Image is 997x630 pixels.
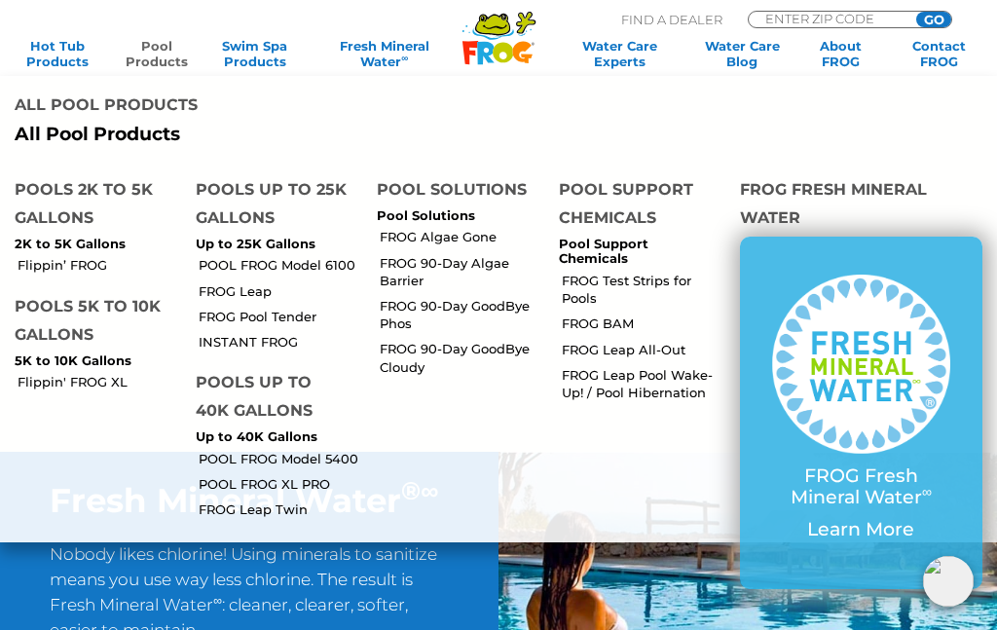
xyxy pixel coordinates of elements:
p: 2K to 5K Gallons [15,237,166,252]
a: FROG Leap Pool Wake-Up! / Pool Hibernation [562,366,725,401]
a: FROG 90-Day GoodBye Cloudy [380,340,543,375]
a: ContactFROG [901,38,978,69]
sup: ∞ [213,593,222,608]
a: FROG Pool Tender [199,308,362,325]
a: FROG 90-Day GoodBye Phos [380,297,543,332]
img: openIcon [923,556,974,607]
a: FROG Leap Twin [199,500,362,518]
h4: FROG Fresh Mineral Water [740,175,982,237]
p: Up to 25K Gallons [196,237,348,252]
a: FROG Algae Gone [380,228,543,245]
a: Flippin' FROG XL [18,373,181,390]
a: POOL FROG Model 5400 [199,450,362,467]
input: Zip Code Form [763,12,895,25]
p: Up to 40K Gallons [196,429,348,445]
p: Learn More [772,519,950,541]
a: Water CareExperts [558,38,682,69]
h4: Pool Support Chemicals [559,175,711,237]
sup: ∞ [922,483,932,500]
a: Fresh MineralWater∞ [315,38,454,69]
h4: Pools up to 25K Gallons [196,175,348,237]
sup: ∞ [401,53,408,63]
p: 5K to 10K Gallons [15,353,166,369]
a: AboutFROG [802,38,879,69]
a: Water CareBlog [704,38,781,69]
a: FROG Fresh Mineral Water∞ Learn More [772,275,950,551]
h4: Pools 5K to 10K Gallons [15,292,166,353]
a: Hot TubProducts [19,38,96,69]
a: Flippin’ FROG [18,256,181,274]
h4: Pools 2K to 5K Gallons [15,175,166,237]
a: FROG Test Strips for Pools [562,272,725,307]
p: Pool Support Chemicals [559,237,711,267]
a: FROG BAM [562,315,725,332]
a: PoolProducts [118,38,195,69]
h4: All Pool Products [15,91,484,124]
a: FROG 90-Day Algae Barrier [380,254,543,289]
a: Swim SpaProducts [216,38,293,69]
a: POOL FROG XL PRO [199,475,362,493]
a: FROG Leap [199,282,362,300]
h4: Pool Solutions [377,175,529,208]
input: GO [916,12,951,27]
p: Find A Dealer [621,11,722,28]
a: INSTANT FROG [199,333,362,351]
a: Pool Solutions [377,207,475,223]
a: All Pool Products [15,124,484,146]
h4: Pools up to 40K Gallons [196,368,348,429]
a: POOL FROG Model 6100 [199,256,362,274]
p: FROG Fresh Mineral Water [772,465,950,510]
a: FROG Leap All-Out [562,341,725,358]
